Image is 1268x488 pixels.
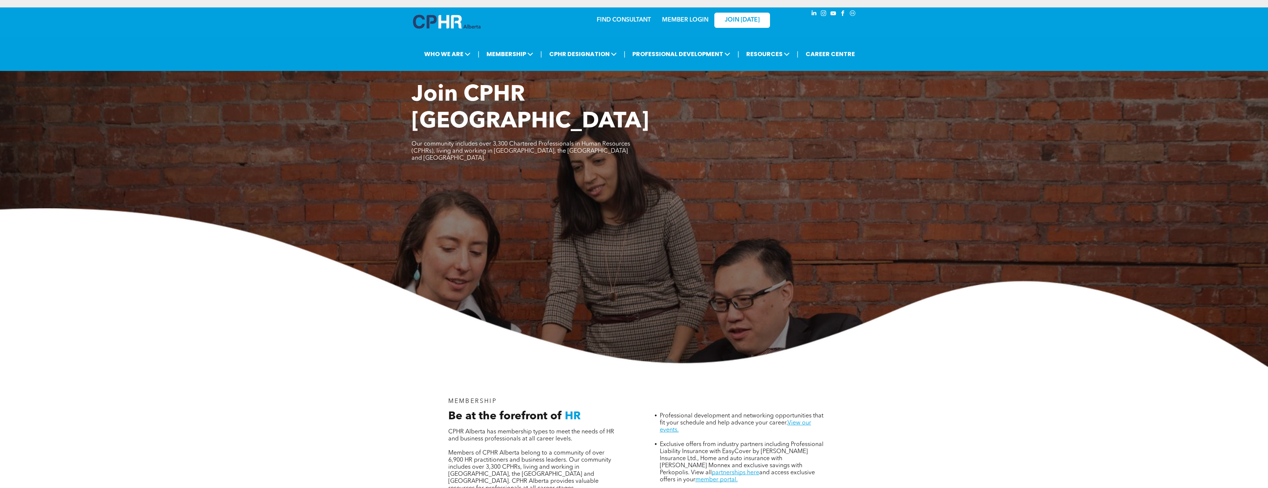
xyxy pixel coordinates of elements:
[630,47,733,61] span: PROFESSIONAL DEVELOPMENT
[660,470,815,483] span: and access exclusive offers in your
[803,47,857,61] a: CAREER CENTRE
[624,46,626,62] li: |
[547,47,619,61] span: CPHR DESIGNATION
[422,47,473,61] span: WHO WE ARE
[412,141,630,161] span: Our community includes over 3,300 Chartered Professionals in Human Resources (CPHRs), living and ...
[725,17,760,24] span: JOIN [DATE]
[660,413,823,426] span: Professional development and networking opportunities that fit your schedule and help advance you...
[695,477,738,483] a: member portal.
[797,46,799,62] li: |
[820,9,828,19] a: instagram
[540,46,542,62] li: |
[565,411,581,422] span: HR
[448,429,614,442] span: CPHR Alberta has membership types to meet the needs of HR and business professionals at all caree...
[413,15,481,29] img: A blue and white logo for cp alberta
[660,420,811,433] a: View our events.
[849,9,857,19] a: Social network
[839,9,847,19] a: facebook
[714,13,770,28] a: JOIN [DATE]
[712,470,759,476] a: partnerships here
[597,17,651,23] a: FIND CONSULTANT
[810,9,818,19] a: linkedin
[744,47,792,61] span: RESOURCES
[448,411,562,422] span: Be at the forefront of
[737,46,739,62] li: |
[662,17,708,23] a: MEMBER LOGIN
[484,47,535,61] span: MEMBERSHIP
[829,9,838,19] a: youtube
[660,442,823,476] span: Exclusive offers from industry partners including Professional Liability Insurance with EasyCover...
[412,84,649,133] span: Join CPHR [GEOGRAPHIC_DATA]
[448,398,497,404] span: MEMBERSHIP
[478,46,479,62] li: |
